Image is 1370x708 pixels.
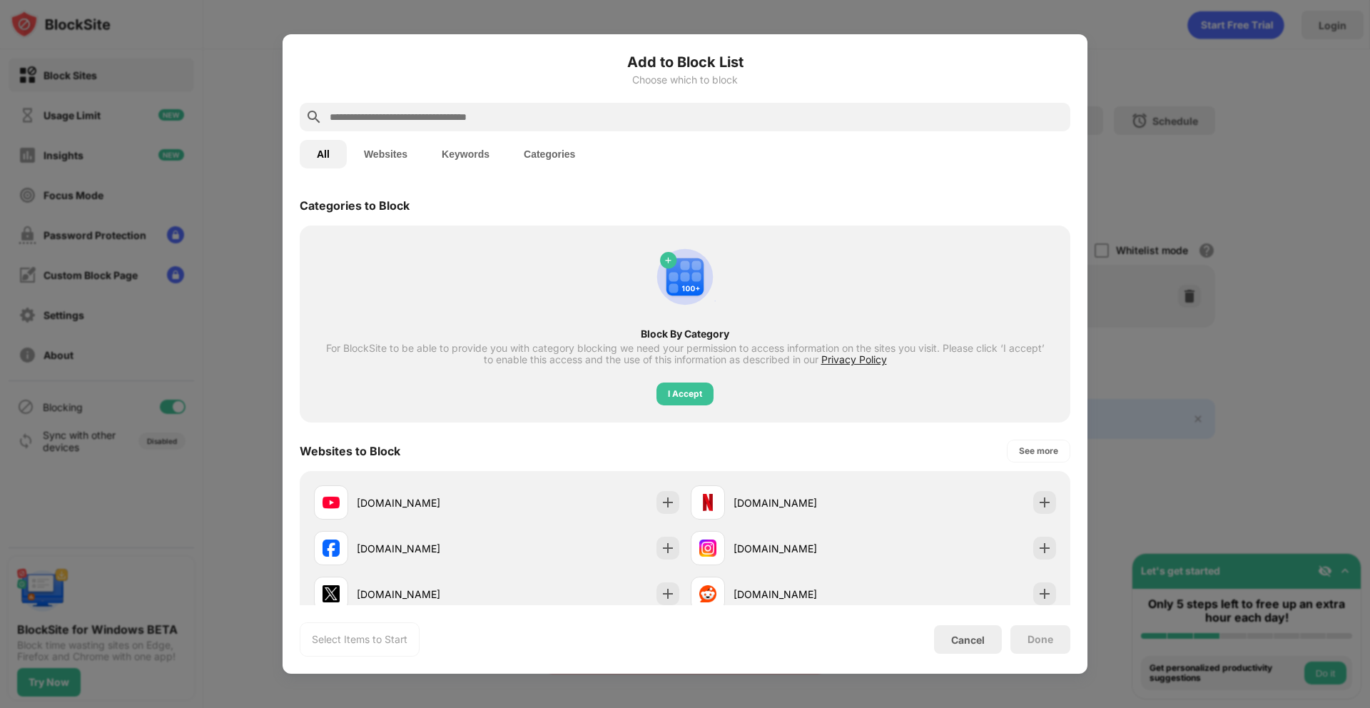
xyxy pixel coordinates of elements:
[651,243,719,311] img: category-add.svg
[300,444,400,458] div: Websites to Block
[300,198,410,213] div: Categories to Block
[312,632,407,647] div: Select Items to Start
[507,140,592,168] button: Categories
[699,494,716,511] img: favicons
[300,74,1070,86] div: Choose which to block
[300,51,1070,73] h6: Add to Block List
[347,140,425,168] button: Websites
[323,494,340,511] img: favicons
[305,108,323,126] img: search.svg
[323,585,340,602] img: favicons
[1027,634,1053,645] div: Done
[734,495,873,510] div: [DOMAIN_NAME]
[734,587,873,602] div: [DOMAIN_NAME]
[425,140,507,168] button: Keywords
[668,387,702,401] div: I Accept
[357,495,497,510] div: [DOMAIN_NAME]
[951,634,985,646] div: Cancel
[357,541,497,556] div: [DOMAIN_NAME]
[300,140,347,168] button: All
[734,541,873,556] div: [DOMAIN_NAME]
[357,587,497,602] div: [DOMAIN_NAME]
[821,353,887,365] span: Privacy Policy
[699,540,716,557] img: favicons
[325,343,1045,365] div: For BlockSite to be able to provide you with category blocking we need your permission to access ...
[1019,444,1058,458] div: See more
[325,328,1045,340] div: Block By Category
[323,540,340,557] img: favicons
[699,585,716,602] img: favicons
